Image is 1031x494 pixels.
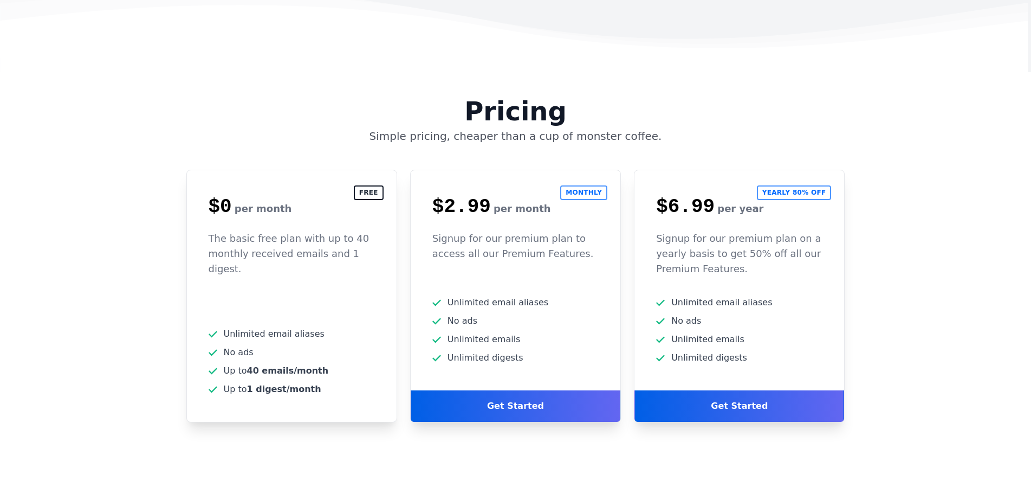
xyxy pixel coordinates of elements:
[247,384,321,394] b: 1 digest/month
[671,296,772,309] span: Unlimited email aliases
[757,185,832,200] h2: Yearly 80% off
[656,231,822,277] p: Signup for our premium plan on a yearly basis to get 50% off all our Premium Features.
[411,390,620,422] div: Get Started
[224,346,254,359] span: No ads
[180,72,852,124] h2: Pricing
[448,296,548,309] span: Unlimited email aliases
[448,333,521,346] span: Unlimited emails
[224,383,321,396] span: Up to
[634,390,844,422] div: Get Started
[717,203,763,214] span: per year
[235,203,292,214] span: per month
[209,231,375,277] p: The basic free plan with up to 40 monthly received emails and 1 digest.
[560,185,607,200] h2: Monthly
[180,129,852,144] p: Simple pricing, cheaper than a cup of monster coffee.
[209,196,232,218] span: $0
[671,315,701,328] span: No ads
[448,351,523,364] span: Unlimited digests
[671,351,747,364] span: Unlimited digests
[448,315,477,328] span: No ads
[656,196,715,218] span: $6.99
[247,365,329,376] b: 40 emails/month
[671,333,744,346] span: Unlimited emails
[432,231,599,261] p: Signup for our premium plan to access all our Premium Features.
[432,196,491,218] span: $2.99
[494,203,551,214] span: per month
[224,364,329,377] span: Up to
[224,328,325,341] span: Unlimited email aliases
[354,185,384,200] h2: Free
